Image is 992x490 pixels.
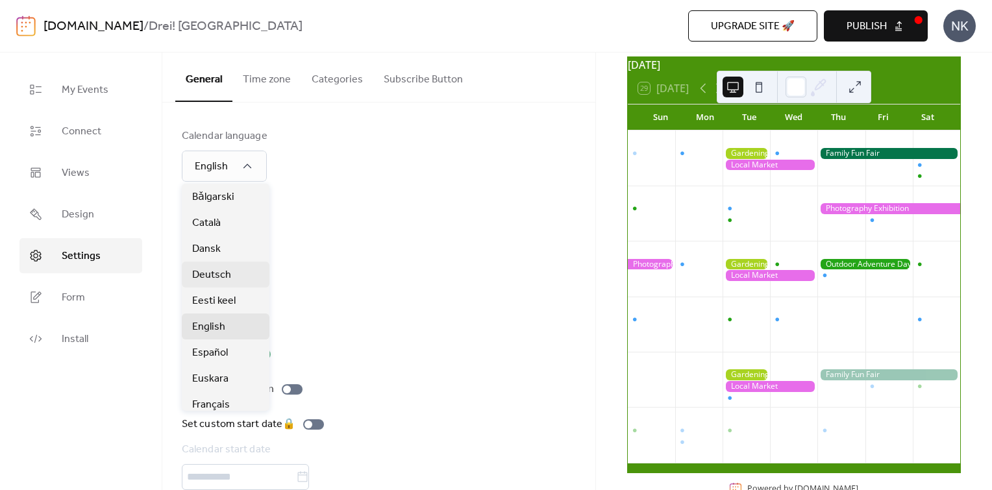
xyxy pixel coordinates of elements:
div: Morning Yoga Bliss [628,314,675,325]
div: Gardening Workshop [723,148,770,159]
div: 4 [917,356,926,365]
a: [DOMAIN_NAME] [43,14,143,39]
div: Seniors' Social Tea [723,314,770,325]
div: 11 [821,190,831,199]
button: General [175,53,232,102]
span: Design [62,207,94,223]
div: 2 [821,356,831,365]
div: 9 [821,411,831,421]
a: Settings [19,238,142,273]
div: Outdoor Adventure Day [817,259,912,270]
div: Fitness Bootcamp [675,148,723,159]
div: 8 [679,190,689,199]
div: Seniors' Social Tea [723,425,770,436]
div: Open Mic Night [913,259,960,270]
button: Time zone [232,53,301,101]
div: 13 [917,190,926,199]
div: Morning Yoga Bliss [687,437,756,448]
div: Morning Yoga Bliss [782,148,851,159]
div: Book Club Gathering [639,425,714,436]
div: 29 [679,356,689,365]
div: Open Mic Night [913,381,960,392]
span: Dansk [192,241,221,257]
div: 10 [869,411,879,421]
div: Morning Yoga Bliss [639,148,709,159]
a: Install [19,321,142,356]
div: Book Club Gathering [639,203,714,214]
div: NK [943,10,976,42]
div: Morning Yoga Bliss [675,437,723,448]
div: Morning Yoga Bliss [865,215,913,226]
div: Local Market [723,270,817,281]
div: 30 [726,356,736,365]
b: Drei! [GEOGRAPHIC_DATA] [149,14,303,39]
div: Thu [816,104,861,130]
span: Deutsch [192,267,231,283]
div: Morning Yoga Bliss [829,270,899,281]
span: English [195,156,228,177]
div: 9 [726,190,736,199]
div: Morning Yoga Bliss [628,148,675,159]
span: Connect [62,124,101,140]
div: Morning Yoga Bliss [639,314,709,325]
div: Photography Exhibition [628,259,675,270]
div: Sat [905,104,950,130]
button: Publish [824,10,928,42]
div: 10 [774,190,784,199]
div: Gardening Workshop [723,369,770,380]
div: Book Club Gathering [628,203,675,214]
div: Seniors' Social Tea [734,425,802,436]
span: English [192,319,225,335]
div: 18 [821,245,831,254]
div: Morning Yoga Bliss [734,393,804,404]
div: 25 [821,300,831,310]
span: Eesti keel [192,293,236,309]
div: 19 [869,245,879,254]
div: 21 [632,300,641,310]
span: Español [192,345,228,361]
div: 12 [869,190,879,199]
div: Fitness Bootcamp [687,148,751,159]
a: Views [19,155,142,190]
div: Open Mic Night [924,259,980,270]
div: 24 [774,300,784,310]
div: Culinary Cooking Class [770,259,817,270]
div: Morning Yoga Bliss [817,270,865,281]
div: Morning Yoga Bliss [675,259,723,270]
div: Morning Yoga Bliss [817,425,865,436]
div: Culinary Cooking Class [782,259,864,270]
div: 17 [774,245,784,254]
span: Install [62,332,88,347]
div: Morning Yoga Bliss [723,203,770,214]
div: Tue [727,104,772,130]
div: 11 [917,411,926,421]
div: Morning Yoga Bliss [865,381,913,392]
div: Morning Yoga Bliss [913,160,960,171]
div: Local Market [723,381,817,392]
div: Morning Yoga Bliss [782,314,851,325]
div: Morning Yoga Bliss [770,314,817,325]
div: 22 [679,300,689,310]
div: 7 [726,411,736,421]
div: Morning Yoga Bliss [829,425,899,436]
span: Form [62,290,85,306]
div: 14 [632,245,641,254]
div: Local Market [723,160,817,171]
div: 7 [632,190,641,199]
div: Calendar language [182,129,267,144]
div: Open Mic Night [913,171,960,182]
a: Design [19,197,142,232]
div: 3 [869,356,879,365]
span: Publish [847,19,887,34]
a: Connect [19,114,142,149]
span: My Events [62,82,108,98]
div: 31 [632,134,641,144]
div: 16 [726,245,736,254]
div: 1 [774,356,784,365]
div: Book Club Gathering [628,425,675,436]
div: Morning Yoga Bliss [687,259,756,270]
div: 1 [679,134,689,144]
div: Morning Yoga Bliss [770,148,817,159]
div: 26 [869,300,879,310]
a: My Events [19,72,142,107]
